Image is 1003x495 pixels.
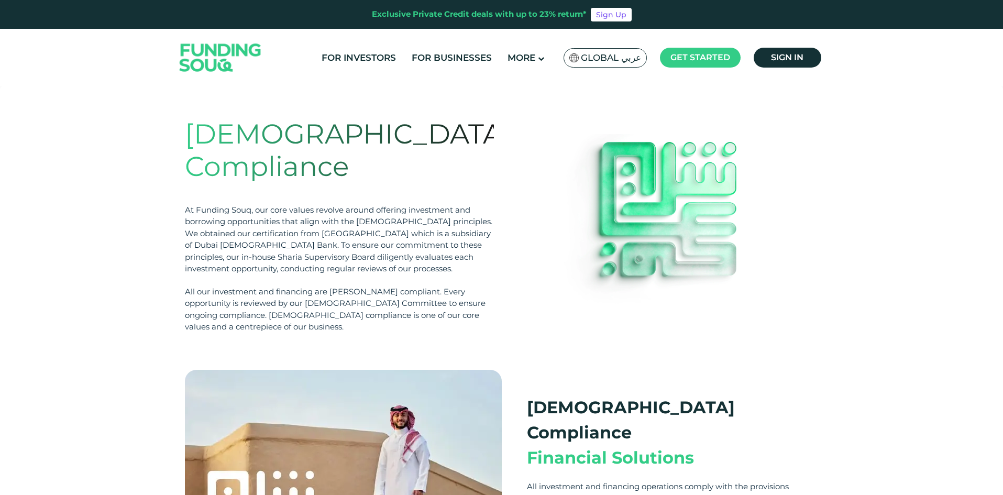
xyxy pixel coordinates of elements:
div: [DEMOGRAPHIC_DATA] Compliance [527,395,793,445]
img: Logo [169,31,272,84]
a: For Investors [319,49,399,67]
a: For Businesses [409,49,494,67]
span: Sign in [771,52,803,62]
span: Global عربي [581,52,641,64]
img: SA Flag [569,53,579,62]
img: shariah-banner [559,134,769,317]
a: Sign in [754,48,821,68]
div: Exclusive Private Credit deals with up to 23% return* [372,8,587,20]
div: At Funding Souq, our core values revolve around offering investment and borrowing opportunities t... [185,204,494,275]
h1: [DEMOGRAPHIC_DATA] Compliance [185,118,494,183]
a: Sign Up [591,8,632,21]
span: Get started [670,52,730,62]
div: All our investment and financing are [PERSON_NAME] compliant. Every opportunity is reviewed by ou... [185,286,494,333]
span: More [508,52,535,63]
div: Financial Solutions [527,445,793,470]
